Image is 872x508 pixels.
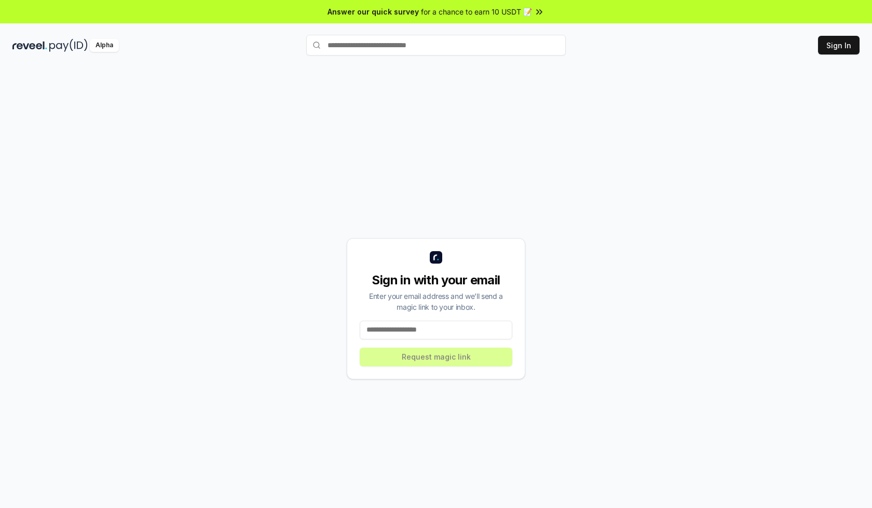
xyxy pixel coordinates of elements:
[360,272,512,289] div: Sign in with your email
[430,251,442,264] img: logo_small
[12,39,47,52] img: reveel_dark
[360,291,512,312] div: Enter your email address and we’ll send a magic link to your inbox.
[421,6,532,17] span: for a chance to earn 10 USDT 📝
[49,39,88,52] img: pay_id
[328,6,419,17] span: Answer our quick survey
[90,39,119,52] div: Alpha
[818,36,860,54] button: Sign In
